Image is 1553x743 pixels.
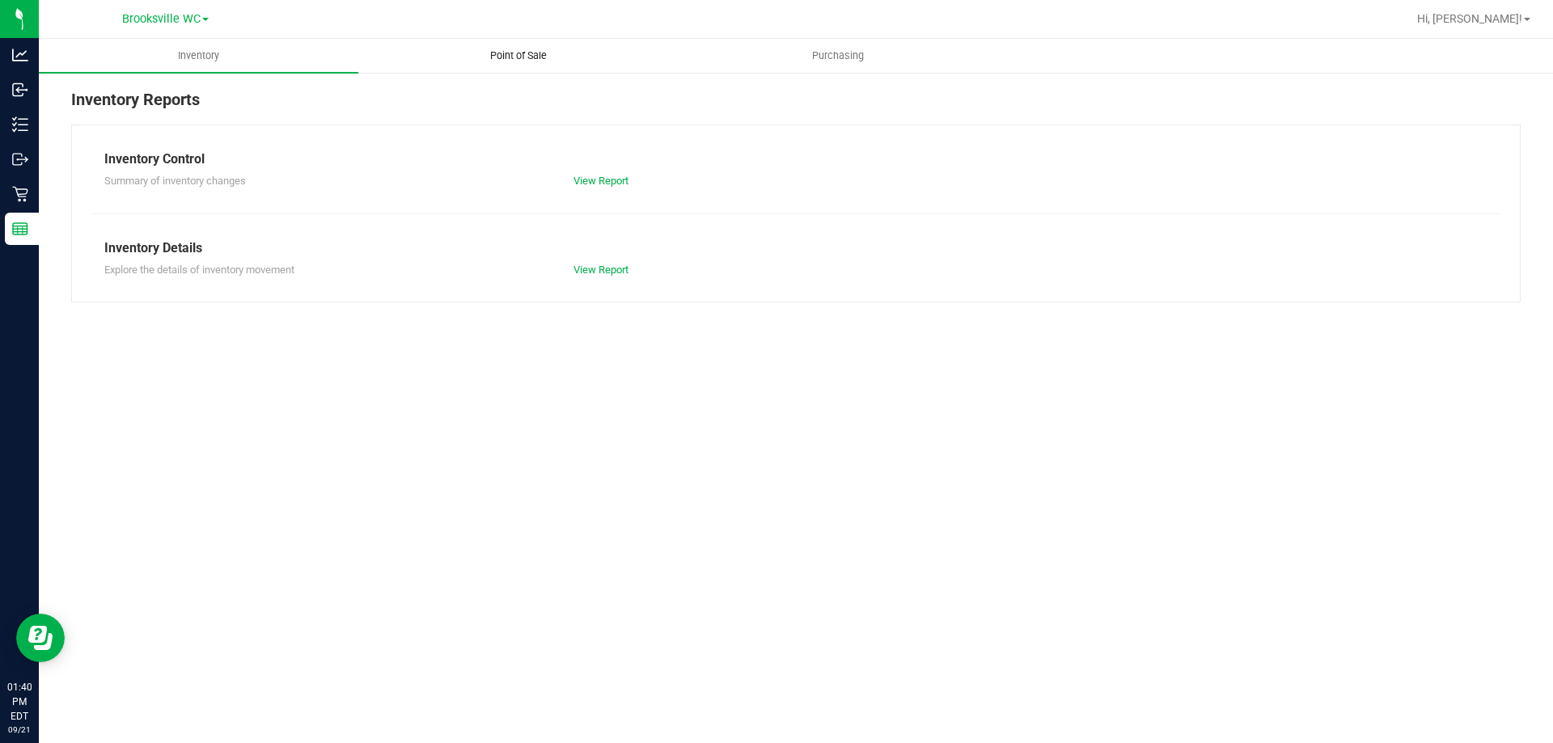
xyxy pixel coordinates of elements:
[573,175,628,187] a: View Report
[104,150,1487,169] div: Inventory Control
[12,186,28,202] inline-svg: Retail
[12,221,28,237] inline-svg: Reports
[7,724,32,736] p: 09/21
[71,87,1521,125] div: Inventory Reports
[468,49,569,63] span: Point of Sale
[104,264,294,276] span: Explore the details of inventory movement
[39,39,358,73] a: Inventory
[12,47,28,63] inline-svg: Analytics
[678,39,997,73] a: Purchasing
[12,151,28,167] inline-svg: Outbound
[156,49,241,63] span: Inventory
[573,264,628,276] a: View Report
[104,175,246,187] span: Summary of inventory changes
[16,614,65,662] iframe: Resource center
[104,239,1487,258] div: Inventory Details
[1417,12,1522,25] span: Hi, [PERSON_NAME]!
[358,39,678,73] a: Point of Sale
[12,82,28,98] inline-svg: Inbound
[7,680,32,724] p: 01:40 PM EDT
[122,12,201,26] span: Brooksville WC
[12,116,28,133] inline-svg: Inventory
[790,49,886,63] span: Purchasing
